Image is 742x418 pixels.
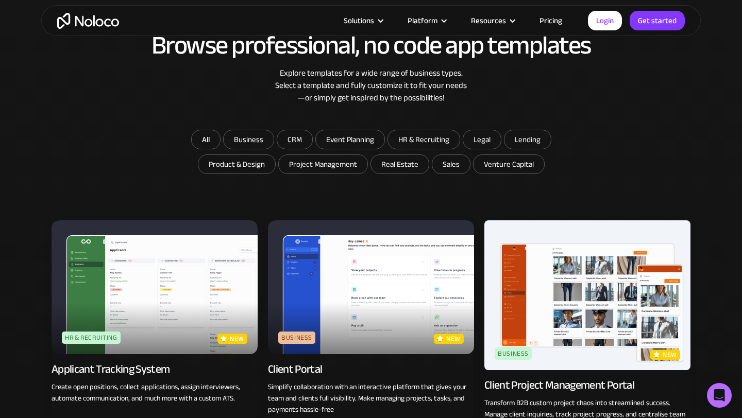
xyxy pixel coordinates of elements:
[408,14,437,27] div: Platform
[57,13,119,29] a: home
[630,11,685,30] a: Get started
[268,381,474,415] p: Simplify collaboration with an interactive platform that gives your team and clients full visibil...
[52,381,258,404] p: Create open positions, collect applications, assign interviewers, automate communication, and muc...
[471,14,506,27] div: Resources
[268,362,322,376] div: Client Portal
[278,332,315,344] div: Business
[663,350,677,360] p: new
[458,14,527,27] div: Resources
[52,362,170,376] div: Applicant Tracking System
[52,67,690,104] div: Explore templates for a wide range of business types. Select a template and fully customize it to...
[446,334,461,344] p: new
[230,334,244,344] p: new
[588,11,622,30] a: Login
[62,332,121,344] div: HR & Recruiting
[344,14,374,27] div: Solutions
[165,130,577,177] form: Email Form
[52,31,690,59] h2: Browse professional, no code app templates
[495,347,532,360] div: Business
[707,383,732,408] div: Open Intercom Messenger
[331,14,395,27] div: Solutions
[191,130,221,149] a: All
[527,14,575,27] a: Pricing
[395,14,458,27] div: Platform
[484,378,634,392] div: Client Project Management Portal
